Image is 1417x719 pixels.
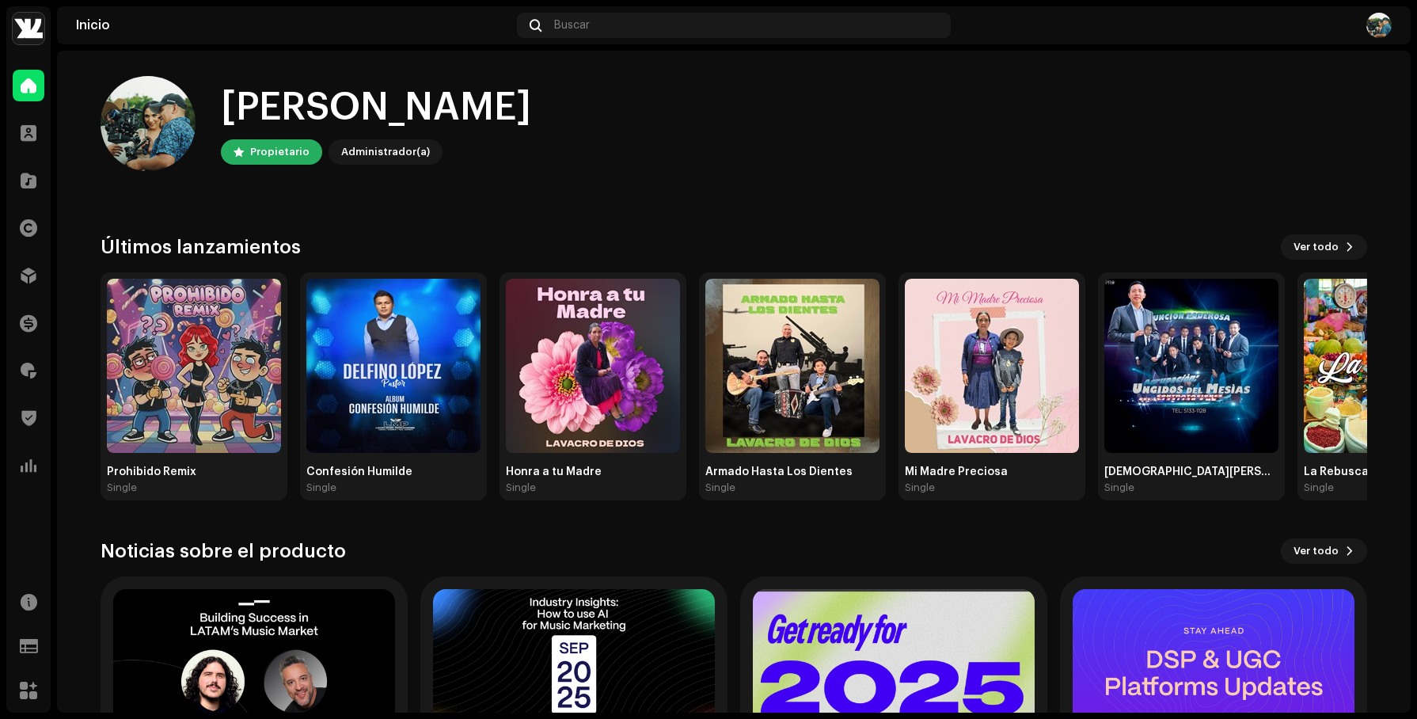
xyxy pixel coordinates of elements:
img: 9d8bb8e1-882d-4cad-b6ab-e8a3da621c55 [1366,13,1392,38]
div: Single [1104,481,1134,494]
span: Ver todo [1294,231,1339,263]
div: Propietario [250,143,310,162]
div: Honra a tu Madre [506,466,680,478]
div: Single [306,481,336,494]
span: Buscar [554,19,590,32]
img: 0d181ece-d949-4f91-93af-0d4efc35941b [1104,279,1278,453]
div: Single [905,481,935,494]
img: e52b5106-6095-41ae-85ab-e41a7aab2525 [107,279,281,453]
button: Ver todo [1281,538,1367,564]
div: Single [1304,481,1334,494]
div: Prohibido Remix [107,466,281,478]
div: Single [705,481,735,494]
img: 68c52ea9-0739-4a32-9dd0-4715999ebf38 [506,279,680,453]
div: Inicio [76,19,511,32]
div: Single [506,481,536,494]
h3: Últimos lanzamientos [101,234,301,260]
div: [PERSON_NAME] [221,82,531,133]
img: f978c4f7-bb79-4a7e-98a8-a5abf74b94ad [306,279,481,453]
div: Mi Madre Preciosa [905,466,1079,478]
div: Confesión Humilde [306,466,481,478]
img: a0cb7215-512d-4475-8dcc-39c3dc2549d0 [13,13,44,44]
div: [DEMOGRAPHIC_DATA][PERSON_NAME] [PERSON_NAME] [1104,466,1278,478]
img: 9d8bb8e1-882d-4cad-b6ab-e8a3da621c55 [101,76,196,171]
div: Administrador(a) [341,143,430,162]
div: Single [107,481,137,494]
img: b12eab1a-c98b-40f8-9824-d8a5baa884c8 [905,279,1079,453]
span: Ver todo [1294,535,1339,567]
button: Ver todo [1281,234,1367,260]
div: Armado Hasta Los Dientes [705,466,879,478]
img: f8e41e60-edca-4abe-a70d-194a129ab175 [705,279,879,453]
h3: Noticias sobre el producto [101,538,346,564]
